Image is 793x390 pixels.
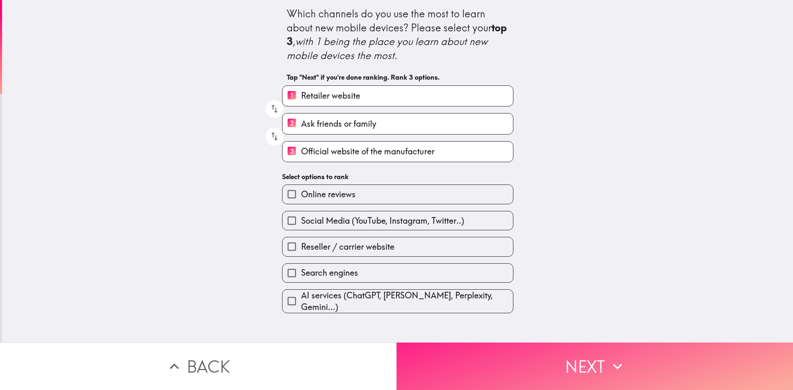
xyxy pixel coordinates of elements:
button: 2Ask friends or family [283,113,513,134]
button: Next [396,343,793,390]
button: 1Retailer website [283,86,513,106]
span: Retailer website [301,90,360,102]
h6: Tap "Next" if you're done ranking. Rank 3 options. [287,73,509,82]
button: Online reviews [283,185,513,203]
button: AI services (ChatGPT, [PERSON_NAME], Perplexity, Gemini...) [283,290,513,313]
button: Social Media (YouTube, Instagram, Twitter..) [283,211,513,230]
h6: Select options to rank [282,172,513,181]
button: 3Official website of the manufacturer [283,142,513,162]
span: Social Media (YouTube, Instagram, Twitter..) [301,215,464,227]
i: with 1 being the place you learn about new mobile devices the most. [287,35,490,61]
button: Reseller / carrier website [283,237,513,256]
span: Reseller / carrier website [301,241,394,253]
span: Official website of the manufacturer [301,146,434,157]
div: Which channels do you use the most to learn about new mobile devices? Please select your , [287,7,509,62]
span: Ask friends or family [301,118,376,130]
span: Online reviews [301,189,356,200]
button: Search engines [283,264,513,282]
span: AI services (ChatGPT, [PERSON_NAME], Perplexity, Gemini...) [301,290,513,313]
span: Search engines [301,267,358,279]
